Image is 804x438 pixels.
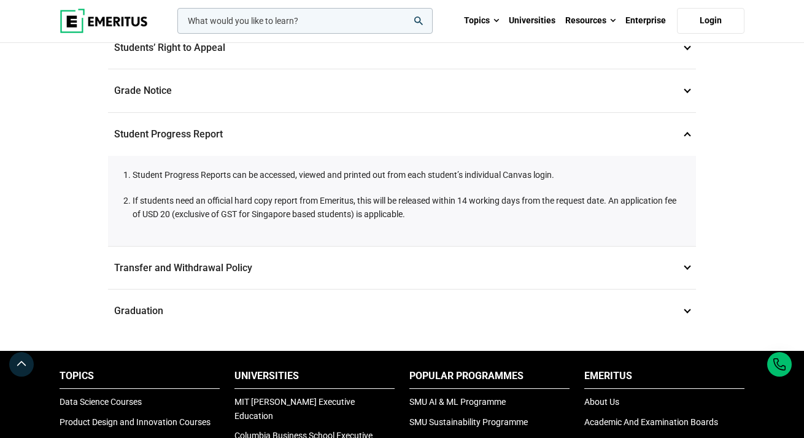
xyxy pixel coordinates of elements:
[108,69,697,112] p: Grade Notice
[133,168,684,182] li: Student Progress Reports can be accessed, viewed and printed out from each student’s individual C...
[60,397,142,407] a: Data Science Courses
[177,8,433,34] input: woocommerce-product-search-field-0
[133,194,684,221] li: If students need an official hard copy report from Emeritus, this will be released within 14 work...
[108,113,697,156] p: Student Progress Report
[108,26,697,69] p: Students’ Right to Appeal
[108,290,697,332] p: Graduation
[234,397,355,420] a: MIT [PERSON_NAME] Executive Education
[409,417,528,427] a: SMU Sustainability Programme
[677,8,744,34] a: Login
[108,247,697,290] p: Transfer and Withdrawal Policy
[584,417,718,427] a: Academic And Examination Boards
[60,417,211,427] a: Product Design and Innovation Courses
[409,397,506,407] a: SMU AI & ML Programme
[584,397,619,407] a: About Us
